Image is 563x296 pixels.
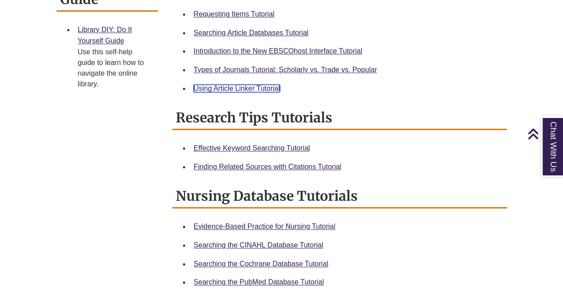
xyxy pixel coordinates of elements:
a: Requesting Items Tutorial [194,10,274,18]
a: Finding Related Sources with Citations Tutorial [194,163,341,170]
a: Using Article Linker Tutorial [194,85,280,92]
h2: Nursing Database Tutorials [172,185,507,208]
a: Searching the CINAHL Database Tutorial [194,241,323,249]
a: Evidence-Based Practice for Nursing Tutorial [194,223,335,230]
a: Back to Top [527,128,561,140]
h2: Research Tips Tutorials [172,106,507,130]
a: Effective Keyword Searching Tutorial [194,144,310,152]
a: Searching Article Databases Tutorial [194,29,308,36]
div: Use this self-help guide to learn how to navigate the online library. [78,47,151,89]
a: Searching the PubMed Database Tutorial [194,278,324,286]
a: Library DIY: Do It Yourself Guide [78,26,132,45]
a: Searching the Cochrane Database Tutorial [194,260,328,268]
a: Types of Journals Tutorial: Scholarly vs. Trade vs. Popular [194,66,377,73]
a: Introduction to the New EBSCOhost Interface Tutorial [194,47,362,55]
